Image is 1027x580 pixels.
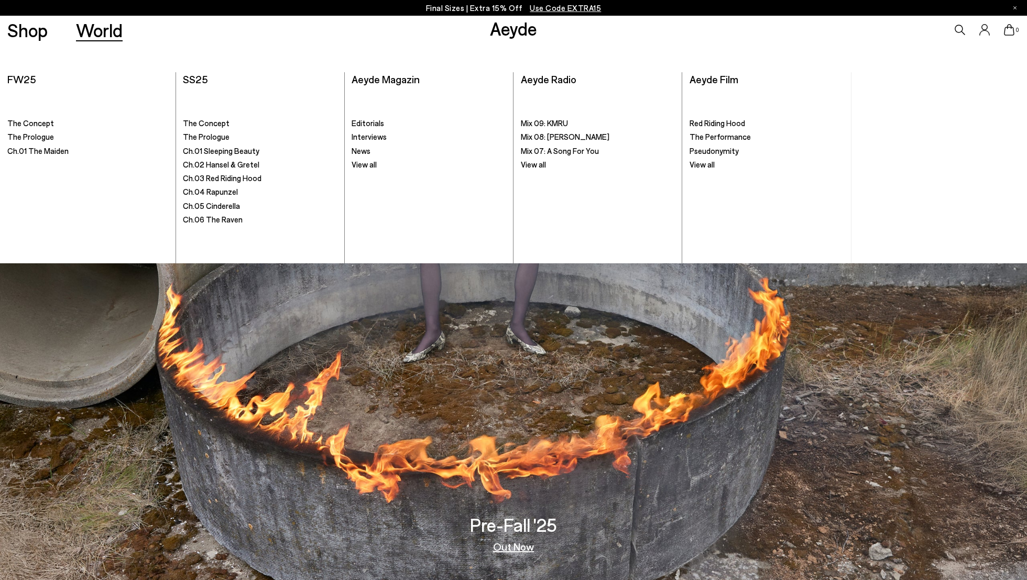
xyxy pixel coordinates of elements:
[7,146,169,157] a: Ch.01 The Maiden
[690,132,751,141] span: The Performance
[690,160,844,170] a: View all
[183,201,337,211] a: Ch.05 Cinderella
[183,146,259,155] span: Ch.01 Sleeping Beauty
[7,132,54,141] span: The Prologue
[470,516,557,534] h3: Pre-Fall '25
[851,72,1020,256] img: X-exploration-v2_1_900x.png
[7,118,169,129] a: The Concept
[859,238,880,246] h3: Aeyde
[521,118,675,129] a: Mix 09: KMRU
[183,118,230,128] span: The Concept
[352,146,370,155] span: News
[521,132,609,141] span: Mix 08: [PERSON_NAME]
[983,238,1012,246] h3: Magazin
[1014,27,1020,33] span: 0
[183,187,337,197] a: Ch.04 Rapunzel
[183,132,230,141] span: The Prologue
[521,146,599,155] span: Mix 07: A Song For You
[7,146,69,155] span: Ch.01 The Maiden
[352,160,377,169] span: View all
[183,146,337,157] a: Ch.01 Sleeping Beauty
[352,118,506,129] a: Editorials
[493,541,534,552] a: Out Now
[183,160,337,170] a: Ch.02 Hansel & Gretel
[690,118,745,128] span: Red Riding Hood
[352,146,506,157] a: News
[7,21,48,39] a: Shop
[76,21,123,39] a: World
[183,173,261,183] span: Ch.03 Red Riding Hood
[183,160,259,169] span: Ch.02 Hansel & Gretel
[7,132,169,142] a: The Prologue
[7,118,54,128] span: The Concept
[352,73,420,85] a: Aeyde Magazin
[521,132,675,142] a: Mix 08: [PERSON_NAME]
[1004,24,1014,36] a: 0
[690,146,739,155] span: Pseudonymity
[183,215,337,225] a: Ch.06 The Raven
[690,132,844,142] a: The Performance
[426,2,602,15] p: Final Sizes | Extra 15% Off
[521,73,576,85] a: Aeyde Radio
[690,146,844,157] a: Pseudonymity
[183,73,208,85] a: SS25
[521,160,546,169] span: View all
[352,132,387,141] span: Interviews
[352,118,384,128] span: Editorials
[183,215,243,224] span: Ch.06 The Raven
[521,118,568,128] span: Mix 09: KMRU
[521,146,675,157] a: Mix 07: A Song For You
[183,118,337,129] a: The Concept
[183,132,337,142] a: The Prologue
[352,160,506,170] a: View all
[7,73,36,85] a: FW25
[530,3,601,13] span: Navigate to /collections/ss25-final-sizes
[521,160,675,170] a: View all
[851,72,1020,256] a: Aeyde Magazin
[690,118,844,129] a: Red Riding Hood
[490,17,537,39] a: Aeyde
[352,132,506,142] a: Interviews
[183,201,240,210] span: Ch.05 Cinderella
[183,173,337,184] a: Ch.03 Red Riding Hood
[183,187,238,196] span: Ch.04 Rapunzel
[690,160,715,169] span: View all
[690,73,738,85] a: Aeyde Film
